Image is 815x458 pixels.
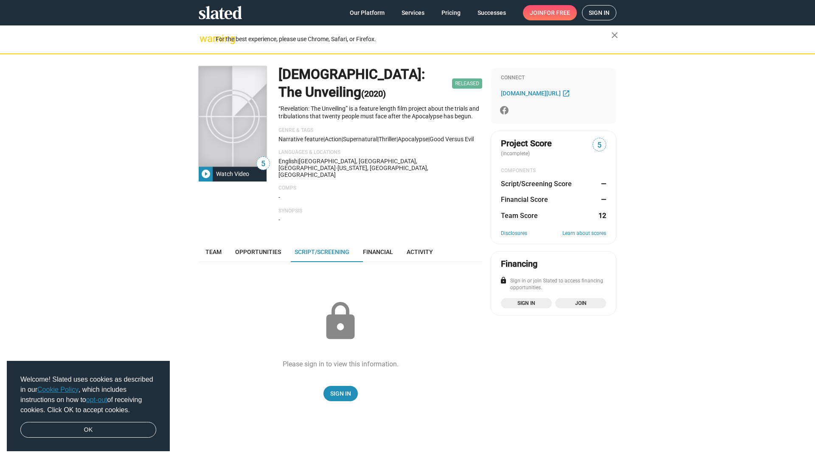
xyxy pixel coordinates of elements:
[501,298,552,308] a: Sign in
[501,230,527,237] a: Disclosures
[610,30,620,40] mat-icon: close
[430,136,474,142] span: good versus evil
[407,249,433,255] span: Activity
[555,298,606,308] a: Join
[501,179,572,188] dt: Script/Screening Score
[199,242,228,262] a: Team
[593,140,606,151] span: 5
[598,179,606,188] dd: —
[530,5,570,20] span: Join
[278,193,482,201] p: -
[278,216,280,223] span: -
[560,299,601,307] span: Join
[501,88,572,98] a: [DOMAIN_NAME][URL]
[582,5,616,20] a: Sign in
[278,158,417,171] span: [GEOGRAPHIC_DATA], [GEOGRAPHIC_DATA], [GEOGRAPHIC_DATA]
[323,136,325,142] span: |
[257,158,270,170] span: 5
[395,5,431,20] a: Services
[278,158,298,165] span: English
[501,151,531,156] span: (incomplete)
[501,278,606,291] div: Sign in or join Slated to access financing opportunities.
[278,136,323,142] span: Narrative feature
[37,386,79,393] a: Cookie Policy
[400,242,440,262] a: Activity
[506,299,547,307] span: Sign in
[428,136,430,142] span: |
[501,195,548,204] dt: Financial Score
[298,158,299,165] span: |
[325,136,342,142] span: Action
[377,136,379,142] span: |
[295,249,349,255] span: Script/Screening
[20,422,156,438] a: dismiss cookie message
[288,242,356,262] a: Script/Screening
[471,5,513,20] a: Successes
[501,90,561,97] span: [DOMAIN_NAME][URL]
[501,168,606,174] div: COMPONENTS
[201,169,211,179] mat-icon: play_circle_filled
[363,249,393,255] span: Financial
[278,208,482,215] p: Synopsis
[441,5,461,20] span: Pricing
[278,165,428,178] span: [US_STATE], [GEOGRAPHIC_DATA], [GEOGRAPHIC_DATA]
[235,249,281,255] span: Opportunities
[500,276,507,284] mat-icon: lock
[86,396,107,403] a: opt-out
[278,149,482,156] p: Languages & Locations
[319,300,362,343] mat-icon: lock
[342,136,343,142] span: |
[598,195,606,204] dd: —
[589,6,610,20] span: Sign in
[228,242,288,262] a: Opportunities
[213,166,253,182] div: Watch Video
[278,185,482,192] p: Comps
[501,75,606,81] div: Connect
[398,136,428,142] span: apocalypse
[379,136,396,142] span: Thriller
[361,89,386,99] span: (2020)
[478,5,506,20] span: Successes
[562,230,606,237] a: Learn about scores
[435,5,467,20] a: Pricing
[7,361,170,452] div: cookieconsent
[200,34,210,44] mat-icon: warning
[452,78,482,89] span: Released
[501,258,537,270] div: Financing
[396,136,398,142] span: |
[543,5,570,20] span: for free
[199,166,267,182] button: Watch Video
[283,360,399,369] div: Please sign in to view this information.
[278,105,482,120] p: “Revelation: The Unveiling” is a feature length film project about the trials and tribulations th...
[330,386,351,401] span: Sign In
[205,249,222,255] span: Team
[323,386,358,401] a: Sign In
[501,138,552,149] span: Project Score
[278,127,482,134] p: Genre & Tags
[402,5,424,20] span: Services
[343,136,377,142] span: Supernatural
[278,65,449,101] h1: [DEMOGRAPHIC_DATA]: The Unveiling
[20,374,156,415] span: Welcome! Slated uses cookies as described in our , which includes instructions on how to of recei...
[216,34,611,45] div: For the best experience, please use Chrome, Safari, or Firefox.
[562,89,570,97] mat-icon: open_in_new
[501,211,538,220] dt: Team Score
[336,165,337,171] span: ·
[598,211,606,220] dd: 12
[343,5,391,20] a: Our Platform
[356,242,400,262] a: Financial
[350,5,385,20] span: Our Platform
[523,5,577,20] a: Joinfor free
